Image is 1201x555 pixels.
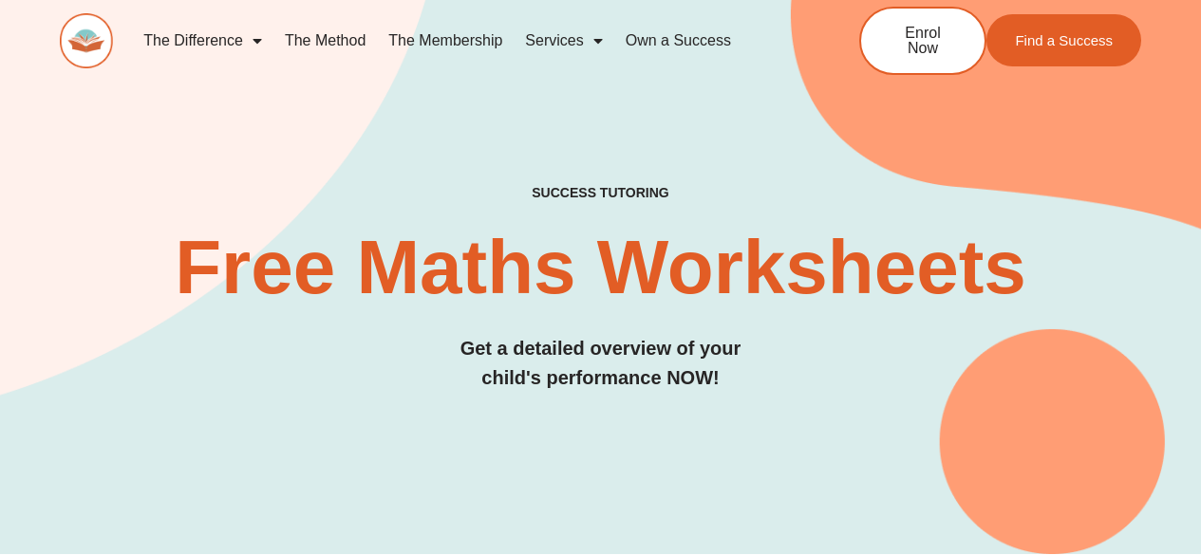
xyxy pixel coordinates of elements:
a: The Method [273,19,377,63]
h2: Free Maths Worksheets​ [60,230,1141,305]
a: Find a Success [986,14,1141,66]
a: Services [514,19,613,63]
span: Find a Success [1015,33,1113,47]
h4: SUCCESS TUTORING​ [60,185,1141,201]
nav: Menu [132,19,797,63]
a: The Difference [132,19,273,63]
a: Own a Success [614,19,742,63]
a: The Membership [377,19,514,63]
h3: Get a detailed overview of your child's performance NOW! [60,334,1141,393]
a: Enrol Now [859,7,986,75]
span: Enrol Now [890,26,956,56]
